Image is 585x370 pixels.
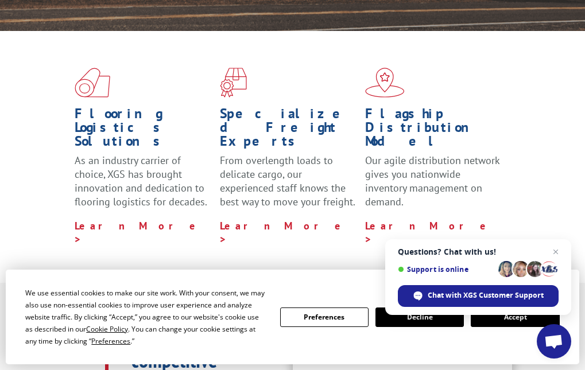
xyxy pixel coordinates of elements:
span: As an industry carrier of choice, XGS has brought innovation and dedication to flooring logistics... [75,154,207,208]
h1: Flagship Distribution Model [365,107,502,154]
button: Accept [471,307,559,327]
span: Questions? Chat with us! [398,247,559,256]
div: Open chat [537,324,571,359]
span: Preferences [91,336,130,346]
img: xgs-icon-flagship-distribution-model-red [365,68,405,98]
div: Chat with XGS Customer Support [398,285,559,307]
h1: Specialized Freight Experts [220,107,357,154]
div: We use essential cookies to make our site work. With your consent, we may also use non-essential ... [25,287,266,347]
span: Our agile distribution network gives you nationwide inventory management on demand. [365,154,499,208]
img: xgs-icon-focused-on-flooring-red [220,68,247,98]
a: Learn More > [220,219,346,246]
span: Support is online [398,265,494,274]
span: Chat with XGS Customer Support [428,290,544,301]
p: From overlength loads to delicate cargo, our experienced staff knows the best way to move your fr... [220,154,357,219]
h1: Flooring Logistics Solutions [75,107,211,154]
button: Decline [375,307,464,327]
button: Preferences [280,307,369,327]
img: xgs-icon-total-supply-chain-intelligence-red [75,68,110,98]
a: Learn More > [365,219,491,246]
span: Cookie Policy [86,324,128,334]
span: Close chat [549,245,563,259]
a: Learn More > [75,219,200,246]
div: Cookie Consent Prompt [6,270,579,364]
